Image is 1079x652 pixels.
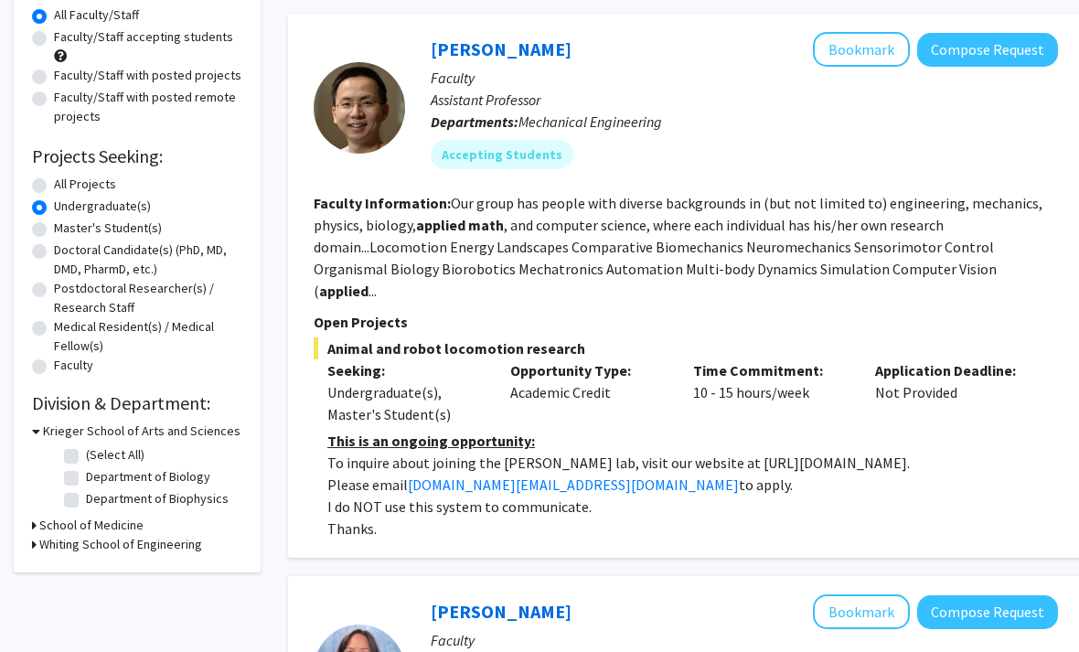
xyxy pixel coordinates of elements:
[875,360,1031,382] p: Application Deadline:
[39,536,202,555] h3: Whiting School of Engineering
[431,630,1058,652] p: Faculty
[518,113,662,132] span: Mechanical Engineering
[917,596,1058,630] button: Compose Request to Karen Fleming
[468,217,504,235] b: math
[86,490,229,509] label: Department of Biophysics
[813,33,910,68] button: Add Chen Li to Bookmarks
[32,146,242,168] h2: Projects Seeking:
[86,446,144,465] label: (Select All)
[431,141,573,170] mat-chip: Accepting Students
[54,67,241,86] label: Faculty/Staff with posted projects
[319,283,369,301] b: applied
[314,338,1058,360] span: Animal and robot locomotion research
[431,113,518,132] b: Departments:
[861,360,1044,426] div: Not Provided
[408,476,739,495] a: [DOMAIN_NAME][EMAIL_ADDRESS][DOMAIN_NAME]
[497,360,679,426] div: Academic Credit
[54,318,242,357] label: Medical Resident(s) / Medical Fellow(s)
[54,89,242,127] label: Faculty/Staff with posted remote projects
[327,360,483,382] p: Seeking:
[327,518,1058,540] p: Thanks.
[431,601,572,624] a: [PERSON_NAME]
[43,422,240,442] h3: Krieger School of Arts and Sciences
[431,68,1058,90] p: Faculty
[431,90,1058,112] p: Assistant Professor
[431,38,572,61] a: [PERSON_NAME]
[54,198,151,217] label: Undergraduate(s)
[314,195,1042,301] fg-read-more: Our group has people with diverse backgrounds in (but not limited to) engineering, mechanics, phy...
[327,497,1058,518] p: I do NOT use this system to communicate.
[54,357,93,376] label: Faculty
[54,176,116,195] label: All Projects
[54,280,242,318] label: Postdoctoral Researcher(s) / Research Staff
[39,517,144,536] h3: School of Medicine
[54,241,242,280] label: Doctoral Candidate(s) (PhD, MD, DMD, PharmD, etc.)
[54,6,139,26] label: All Faculty/Staff
[693,360,849,382] p: Time Commitment:
[327,453,1058,475] p: To inquire about joining the [PERSON_NAME] lab, visit our website at [URL][DOMAIN_NAME].
[327,382,483,426] div: Undergraduate(s), Master's Student(s)
[54,219,162,239] label: Master's Student(s)
[917,34,1058,68] button: Compose Request to Chen Li
[14,570,78,638] iframe: Chat
[327,475,1058,497] p: Please email to apply.
[416,217,465,235] b: applied
[54,28,233,48] label: Faculty/Staff accepting students
[314,312,1058,334] p: Open Projects
[510,360,666,382] p: Opportunity Type:
[32,393,242,415] h2: Division & Department:
[327,433,535,451] u: This is an ongoing opportunity:
[679,360,862,426] div: 10 - 15 hours/week
[813,595,910,630] button: Add Karen Fleming to Bookmarks
[314,195,451,213] b: Faculty Information:
[86,468,210,487] label: Department of Biology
